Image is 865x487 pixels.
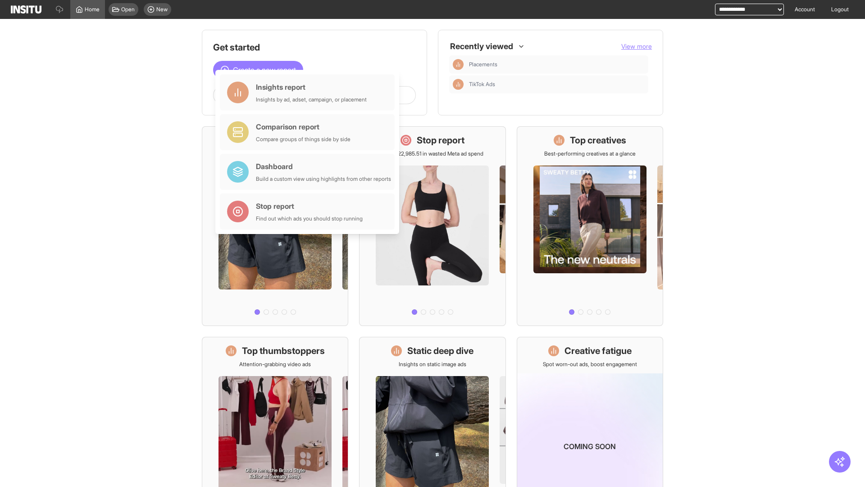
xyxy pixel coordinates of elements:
[469,61,645,68] span: Placements
[407,345,473,357] h1: Static deep dive
[256,161,391,172] div: Dashboard
[256,82,367,92] div: Insights report
[121,6,135,13] span: Open
[256,96,367,103] div: Insights by ad, adset, campaign, or placement
[242,345,325,357] h1: Top thumbstoppers
[256,201,363,211] div: Stop report
[621,42,652,51] button: View more
[399,361,466,368] p: Insights on static image ads
[213,41,416,54] h1: Get started
[359,126,505,326] a: Stop reportSave £22,985.51 in wasted Meta ad spend
[202,126,348,326] a: What's live nowSee all active ads instantly
[469,81,495,88] span: TikTok Ads
[517,126,663,326] a: Top creativesBest-performing creatives at a glance
[453,79,464,90] div: Insights
[256,175,391,183] div: Build a custom view using highlights from other reports
[156,6,168,13] span: New
[233,64,296,75] span: Create a new report
[85,6,100,13] span: Home
[11,5,41,14] img: Logo
[213,61,303,79] button: Create a new report
[453,59,464,70] div: Insights
[469,81,645,88] span: TikTok Ads
[239,361,311,368] p: Attention-grabbing video ads
[256,136,351,143] div: Compare groups of things side by side
[256,121,351,132] div: Comparison report
[469,61,497,68] span: Placements
[544,150,636,157] p: Best-performing creatives at a glance
[256,215,363,222] div: Find out which ads you should stop running
[417,134,464,147] h1: Stop report
[570,134,626,147] h1: Top creatives
[382,150,483,157] p: Save £22,985.51 in wasted Meta ad spend
[621,42,652,50] span: View more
